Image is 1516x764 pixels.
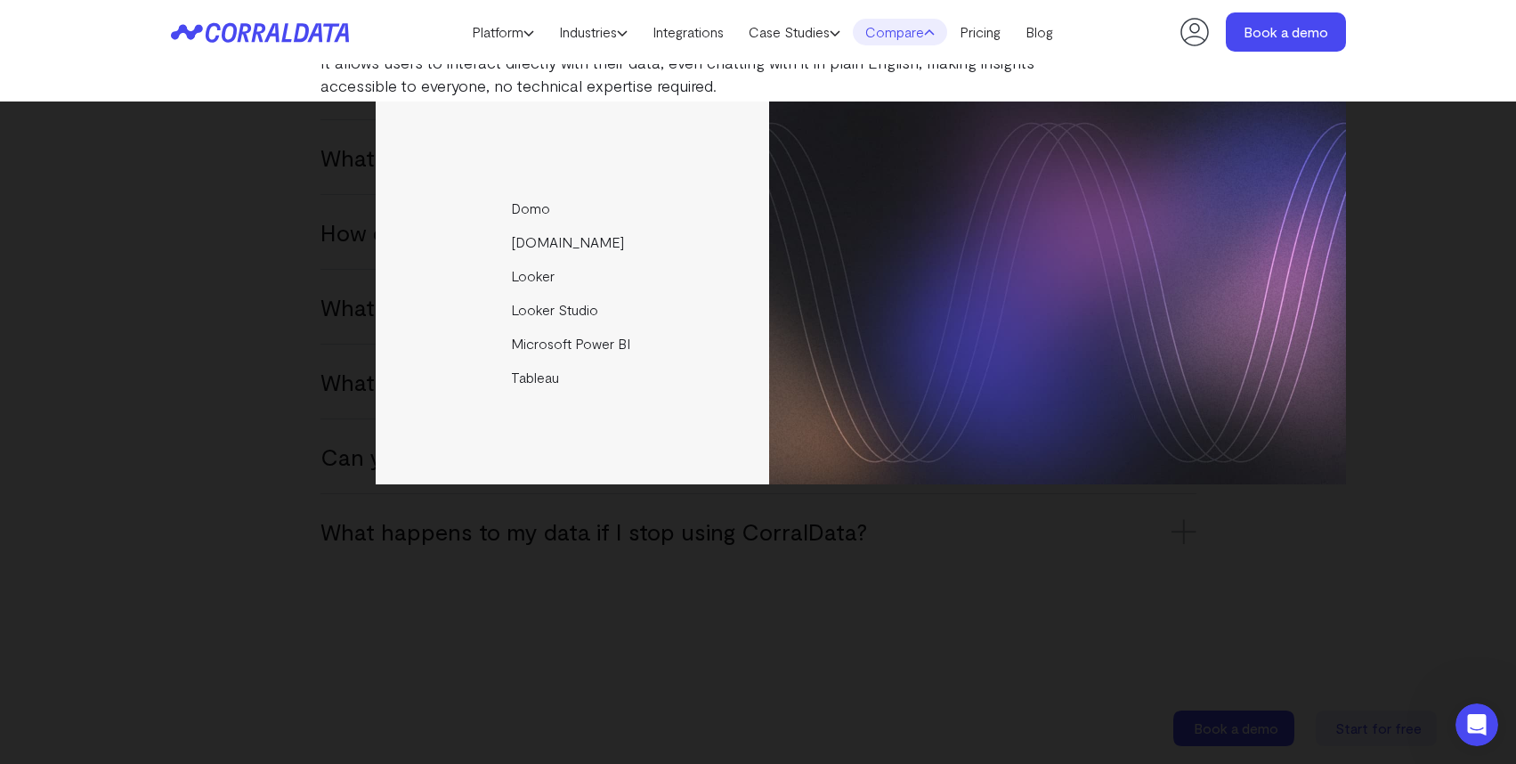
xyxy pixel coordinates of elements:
[376,293,772,327] a: Looker Studio
[376,361,772,394] a: Tableau
[547,19,640,45] a: Industries
[1013,19,1066,45] a: Blog
[459,19,547,45] a: Platform
[376,225,772,259] a: [DOMAIN_NAME]
[376,327,772,361] a: Microsoft Power BI
[376,191,772,225] a: Domo
[947,19,1013,45] a: Pricing
[1226,12,1346,52] a: Book a demo
[736,19,853,45] a: Case Studies
[640,19,736,45] a: Integrations
[1455,703,1498,746] iframe: Intercom live chat
[853,19,947,45] a: Compare
[376,259,772,293] a: Looker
